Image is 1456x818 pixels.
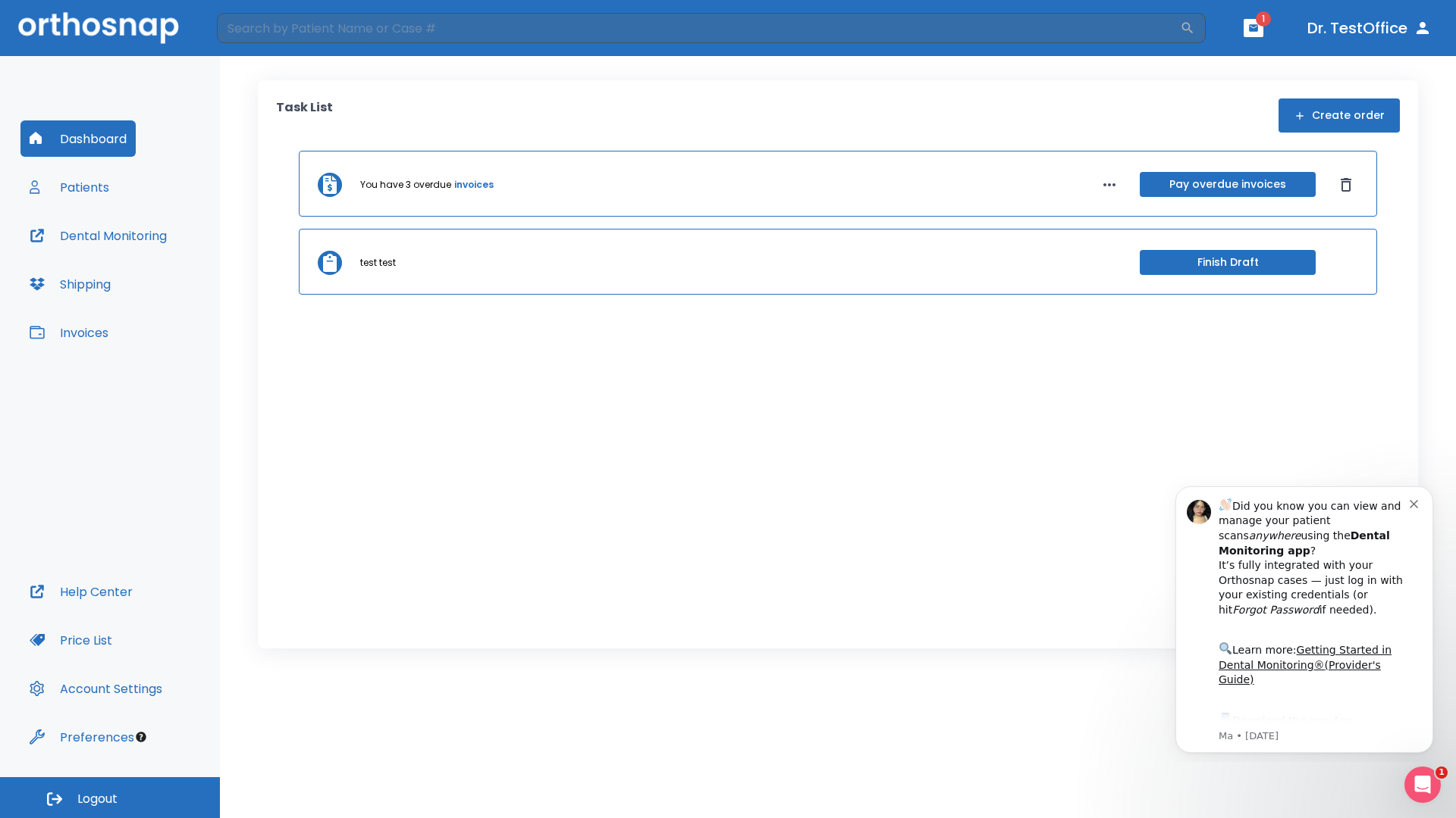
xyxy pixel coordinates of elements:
[360,178,451,192] p: You have 3 overdue
[257,23,269,36] button: Dismiss notification
[20,719,143,755] button: Preferences
[454,178,494,192] a: invoices
[217,13,1180,43] input: Search by Patient Name or Case #
[20,573,142,610] button: Help Center
[66,257,257,270] p: Message from Ma, sent 6w ago
[1153,473,1456,762] iframe: Intercom notifications message
[66,238,257,315] div: Download the app: | ​ Let us know if you need help getting started!
[20,120,136,157] button: Dashboard
[1279,98,1400,133] button: Create order
[1256,11,1271,27] span: 1
[276,98,333,133] p: Task List
[20,670,171,707] button: Account Settings
[360,256,396,270] p: test test
[1140,172,1316,197] button: Pay overdue invoices
[134,730,148,744] div: Tooltip anchor
[20,217,176,254] button: Dental Monitoring
[1301,14,1438,42] button: Dr. TestOffice
[20,622,121,658] button: Price List
[1436,766,1448,779] span: 1
[1140,250,1316,275] button: Finish Draft
[20,266,120,302] button: Shipping
[1334,173,1358,197] button: Dismiss
[66,242,201,269] a: App Store
[1404,766,1441,803] iframe: Intercom live chat
[18,12,179,43] img: Orthosnap
[20,314,118,351] button: Invoices
[77,791,118,807] span: Logout
[20,169,118,205] button: Patients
